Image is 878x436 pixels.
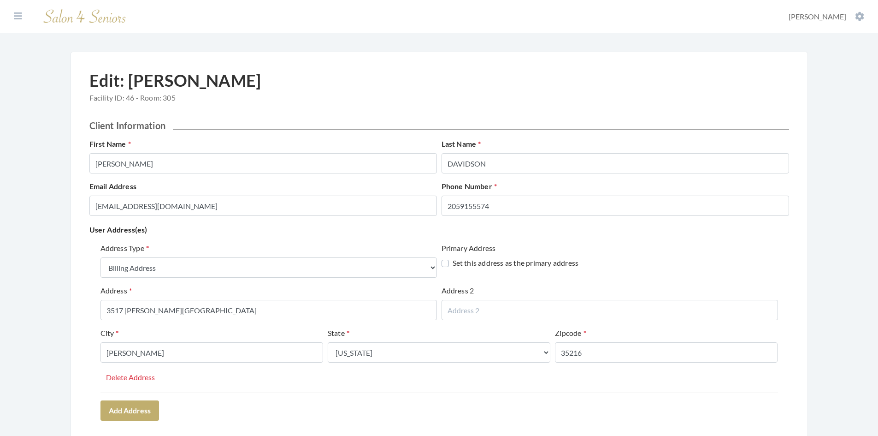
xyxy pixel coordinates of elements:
[89,138,131,149] label: First Name
[442,153,789,173] input: Enter Last Name
[442,243,496,254] label: Primary Address
[39,6,131,27] img: Salon 4 Seniors
[89,153,437,173] input: Enter First Name
[789,12,846,21] span: [PERSON_NAME]
[442,181,497,192] label: Phone Number
[442,300,778,320] input: Address 2
[442,196,789,216] input: Enter Phone Number
[442,138,481,149] label: Last Name
[89,71,261,109] h1: Edit: [PERSON_NAME]
[89,92,261,103] span: Facility ID: 46 - Room: 305
[555,342,778,363] input: Zipcode
[786,12,867,22] button: [PERSON_NAME]
[100,300,437,320] input: Address
[89,181,137,192] label: Email Address
[100,342,323,363] input: City
[89,223,789,236] p: User Address(es)
[100,370,160,385] button: Delete Address
[442,285,474,296] label: Address 2
[442,257,579,269] label: Set this address as the primary address
[100,285,132,296] label: Address
[100,400,159,421] button: Add Address
[89,196,437,216] input: Enter Email Address
[328,328,349,339] label: State
[89,120,789,131] h2: Client Information
[100,243,149,254] label: Address Type
[555,328,586,339] label: Zipcode
[100,328,119,339] label: City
